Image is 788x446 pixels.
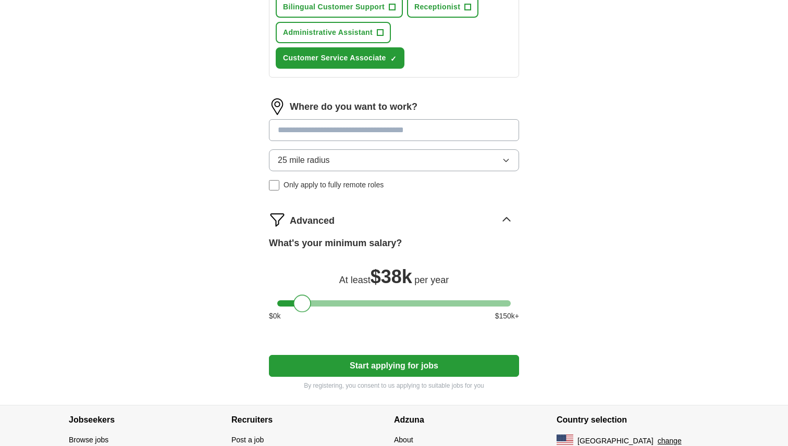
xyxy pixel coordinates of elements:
span: Administrative Assistant [283,27,373,38]
span: Bilingual Customer Support [283,2,385,12]
img: location.png [269,98,286,115]
span: $ 150 k+ [495,311,519,322]
button: Customer Service Associate✓ [276,47,404,69]
span: ✓ [390,55,397,63]
span: $ 38k [371,266,412,287]
h4: Country selection [557,405,719,435]
span: per year [414,275,449,285]
span: Customer Service Associate [283,53,386,63]
p: By registering, you consent to us applying to suitable jobs for you [269,381,519,390]
button: Start applying for jobs [269,355,519,377]
button: Administrative Assistant [276,22,391,43]
span: Only apply to fully remote roles [284,180,384,190]
img: filter [269,211,286,228]
a: Post a job [231,436,264,444]
button: 25 mile radius [269,149,519,171]
span: Advanced [290,214,335,228]
input: Only apply to fully remote roles [269,180,279,190]
label: What's your minimum salary? [269,236,402,250]
span: At least [339,275,371,285]
a: About [394,436,413,444]
span: $ 0 k [269,311,281,322]
a: Browse jobs [69,436,108,444]
span: Receptionist [414,2,460,12]
span: 25 mile radius [278,154,330,167]
label: Where do you want to work? [290,100,417,114]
